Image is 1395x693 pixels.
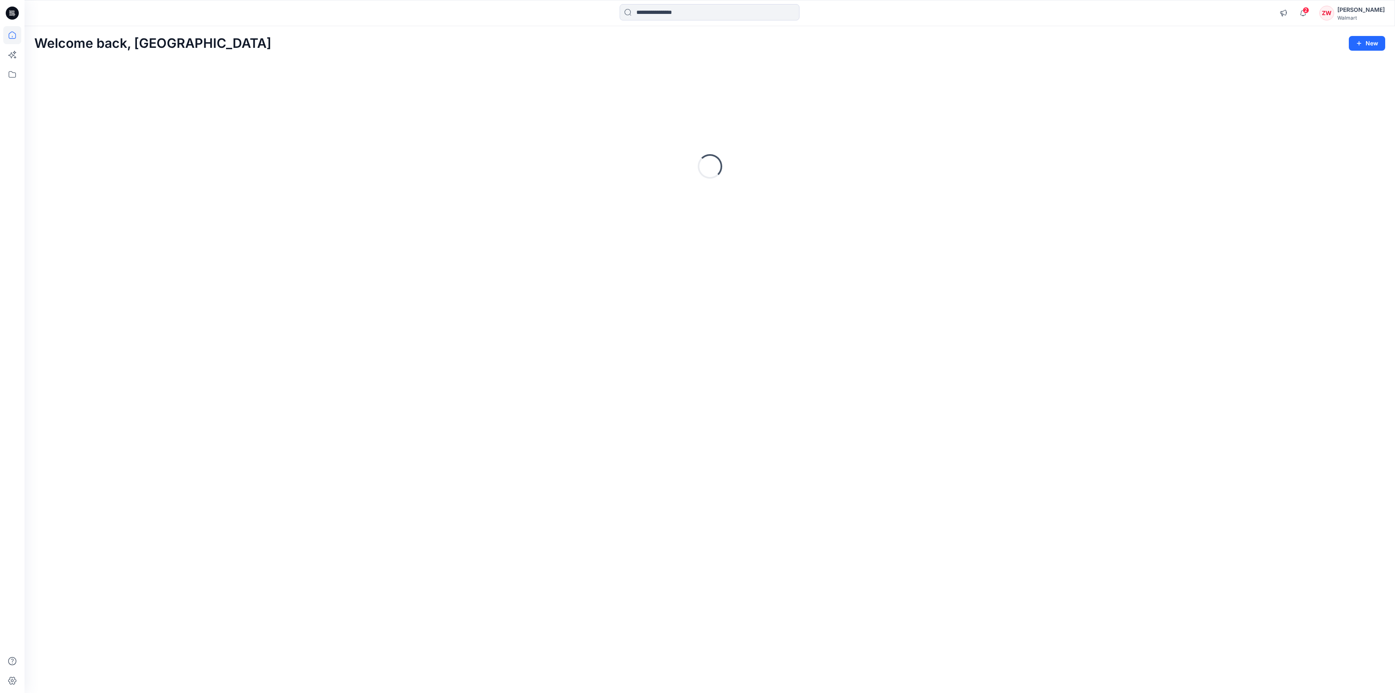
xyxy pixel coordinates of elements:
h2: Welcome back, [GEOGRAPHIC_DATA] [34,36,271,51]
button: New [1349,36,1385,51]
div: [PERSON_NAME] [1337,5,1385,15]
div: Walmart [1337,15,1385,21]
span: 2 [1303,7,1309,13]
div: ZW [1319,6,1334,20]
